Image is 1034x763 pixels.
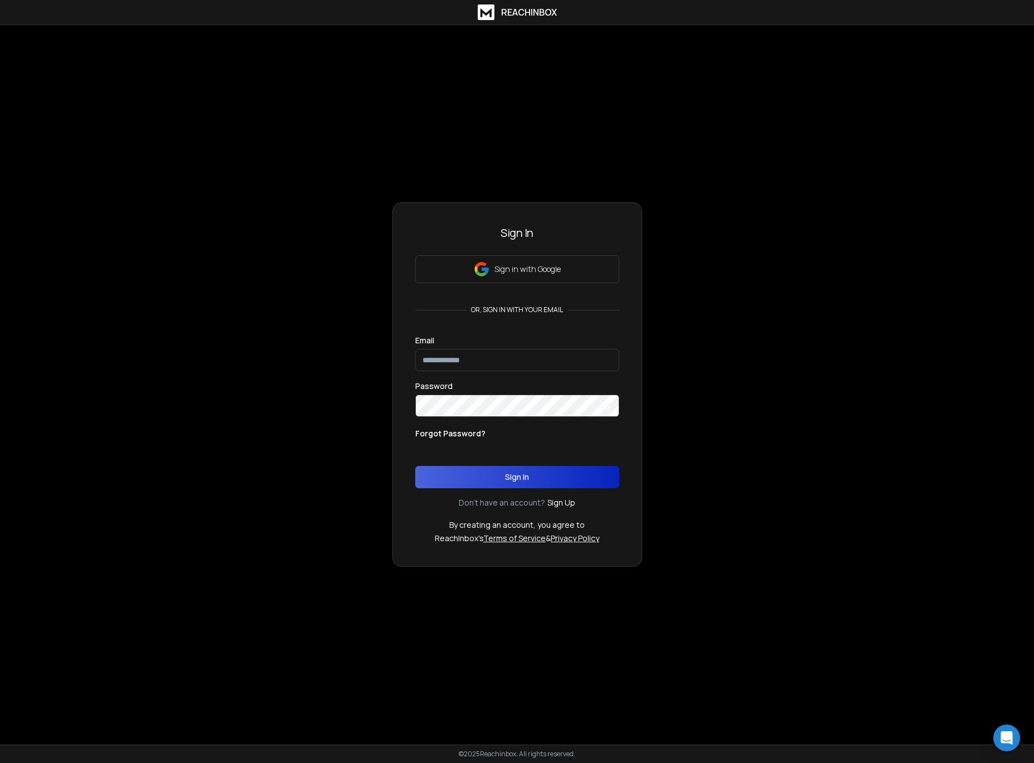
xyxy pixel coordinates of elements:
p: Don't have an account? [459,497,545,508]
a: ReachInbox [478,4,557,20]
label: Password [415,382,453,390]
label: Email [415,337,434,344]
img: logo [478,4,494,20]
a: Terms of Service [483,533,546,543]
p: © 2025 Reachinbox. All rights reserved. [459,750,575,759]
button: Sign in with Google [415,255,619,283]
p: Sign in with Google [494,264,561,275]
button: Sign In [415,466,619,488]
a: Sign Up [547,497,575,508]
p: or, sign in with your email [467,305,567,314]
h3: Sign In [415,225,619,241]
div: Open Intercom Messenger [993,725,1020,751]
h1: ReachInbox [501,6,557,19]
p: By creating an account, you agree to [449,519,585,531]
a: Privacy Policy [551,533,599,543]
p: ReachInbox's & [435,533,599,544]
p: Forgot Password? [415,428,486,439]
